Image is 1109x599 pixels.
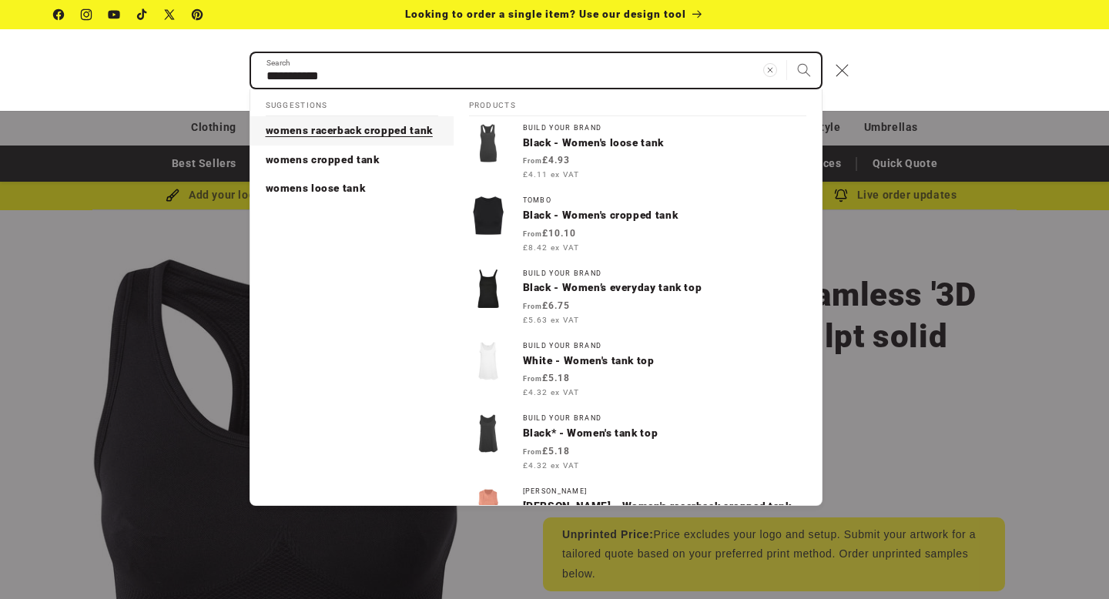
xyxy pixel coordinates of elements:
span: £4.11 ex VAT [523,169,579,180]
a: womens loose tank [250,174,454,203]
p: womens racerback cropped tank [266,124,433,138]
p: Black* - Women's tank top [523,427,806,440]
span: Looking to order a single item? Use our design tool [405,8,686,20]
span: From [523,230,542,238]
div: [PERSON_NAME] [523,487,806,496]
img: Women’s everyday tank top [469,269,508,308]
strong: £4.93 [523,155,570,166]
a: womens cropped tank [250,146,454,175]
span: From [523,157,542,165]
p: [PERSON_NAME] - Women's racerback cropped tank [523,500,806,514]
div: Build Your Brand [523,124,806,132]
button: Clear search term [753,53,787,87]
a: Build Your BrandBlack - Women’s everyday tank top From£6.75 £5.63 ex VAT [454,262,822,334]
p: White - Women's tank top [523,354,806,368]
a: womens racerback cropped tank [250,116,454,146]
div: Tombo [523,196,806,205]
img: Women's tank top [469,342,508,380]
button: Search [787,53,821,87]
p: womens loose tank [266,182,366,196]
div: Build Your Brand [523,342,806,350]
button: Close [826,53,859,87]
img: Women's racerback cropped tank [469,487,508,526]
span: From [523,448,542,456]
a: [PERSON_NAME][PERSON_NAME] - Women's racerback cropped tank From£6.82 £5.68 ex VAT [454,480,822,552]
strong: £6.75 [523,300,570,311]
span: £5.63 ex VAT [523,314,579,326]
span: womens cropped tank [266,153,380,166]
a: Build Your BrandBlack - Women's loose tank From£4.93 £4.11 ex VAT [454,116,822,189]
strong: £5.18 [523,373,570,383]
span: From [523,303,542,310]
img: Women's loose tank [469,124,508,162]
span: £4.32 ex VAT [523,387,579,398]
img: Womens cropped tank [469,196,508,235]
div: Build Your Brand [523,269,806,278]
span: From [523,375,542,383]
span: womens racerback cropped tank [266,124,433,136]
a: Build Your BrandBlack* - Women's tank top From£5.18 £4.32 ex VAT [454,407,822,479]
h2: Products [469,89,806,117]
span: womens loose tank [266,182,366,194]
div: Build Your Brand [523,414,806,423]
strong: £5.18 [523,446,570,457]
p: Black - Women's cropped tank [523,209,806,223]
a: TomboBlack - Women's cropped tank From£10.10 £8.42 ex VAT [454,189,822,261]
img: Women's tank top [469,414,508,453]
span: £8.42 ex VAT [523,242,579,253]
span: £4.32 ex VAT [523,460,579,471]
p: Black - Women's loose tank [523,136,806,150]
iframe: Chat Widget [845,433,1109,599]
h2: Suggestions [266,89,438,117]
strong: £10.10 [523,228,576,239]
a: Build Your BrandWhite - Women's tank top From£5.18 £4.32 ex VAT [454,334,822,407]
p: womens cropped tank [266,153,380,167]
p: Black - Women’s everyday tank top [523,281,806,295]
